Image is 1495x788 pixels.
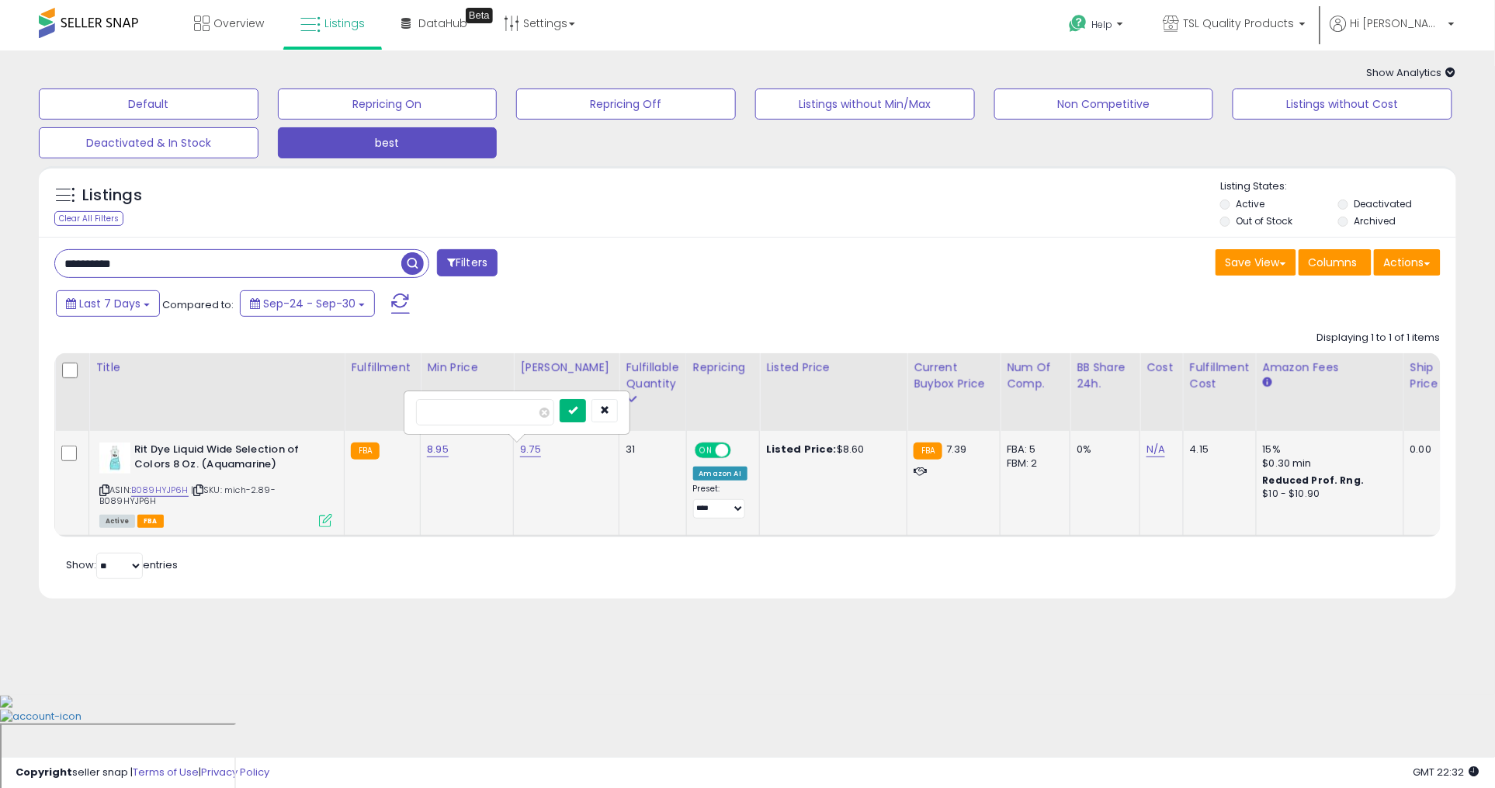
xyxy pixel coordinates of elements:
[278,89,498,120] button: Repricing On
[1263,443,1392,456] div: 15%
[131,484,189,497] a: B089HYJP6H
[137,515,164,528] span: FBA
[1007,443,1058,456] div: FBA: 5
[696,444,716,457] span: ON
[99,484,276,507] span: | SKU: mich-2.89-B089HYJP6H
[1184,16,1295,31] span: TSL Quality Products
[766,443,895,456] div: $8.60
[351,359,414,376] div: Fulfillment
[1374,249,1441,276] button: Actions
[1146,442,1165,457] a: N/A
[1309,255,1358,270] span: Columns
[755,89,975,120] button: Listings without Min/Max
[54,211,123,226] div: Clear All Filters
[1354,197,1412,210] label: Deactivated
[520,442,541,457] a: 9.75
[1263,488,1392,501] div: $10 - $10.90
[1077,359,1133,392] div: BB Share 24h.
[693,467,747,481] div: Amazon AI
[1263,474,1365,487] b: Reduced Prof. Rng.
[134,443,323,475] b: Rit Dye Liquid Wide Selection of Colors 8 Oz. (Aquamarine)
[728,444,753,457] span: OFF
[263,296,356,311] span: Sep-24 - Sep-30
[466,8,493,23] div: Tooltip anchor
[95,359,338,376] div: Title
[56,290,160,317] button: Last 7 Days
[1237,214,1293,227] label: Out of Stock
[994,89,1214,120] button: Non Competitive
[1263,456,1392,470] div: $0.30 min
[99,443,332,526] div: ASIN:
[418,16,467,31] span: DataHub
[914,359,994,392] div: Current Buybox Price
[1056,2,1139,50] a: Help
[99,443,130,474] img: 31tz90Sq80L._SL40_.jpg
[626,443,674,456] div: 31
[766,442,837,456] b: Listed Price:
[1317,331,1441,345] div: Displaying 1 to 1 of 1 items
[427,442,449,457] a: 8.95
[427,359,507,376] div: Min Price
[240,290,375,317] button: Sep-24 - Sep-30
[1007,456,1058,470] div: FBM: 2
[1091,18,1112,31] span: Help
[1351,16,1444,31] span: Hi [PERSON_NAME]
[1007,359,1063,392] div: Num of Comp.
[437,249,498,276] button: Filters
[1146,359,1177,376] div: Cost
[520,359,612,376] div: [PERSON_NAME]
[1410,359,1441,392] div: Ship Price
[1220,179,1455,194] p: Listing States:
[914,443,942,460] small: FBA
[1077,443,1128,456] div: 0%
[1354,214,1396,227] label: Archived
[1410,443,1436,456] div: 0.00
[1068,14,1087,33] i: Get Help
[693,484,747,519] div: Preset:
[1233,89,1452,120] button: Listings without Cost
[278,127,498,158] button: best
[39,127,258,158] button: Deactivated & In Stock
[324,16,365,31] span: Listings
[1367,65,1456,80] span: Show Analytics
[946,442,967,456] span: 7.39
[1263,359,1397,376] div: Amazon Fees
[693,359,753,376] div: Repricing
[1216,249,1296,276] button: Save View
[626,359,679,392] div: Fulfillable Quantity
[99,515,135,528] span: All listings currently available for purchase on Amazon
[213,16,264,31] span: Overview
[79,296,140,311] span: Last 7 Days
[39,89,258,120] button: Default
[351,443,380,460] small: FBA
[82,185,142,207] h5: Listings
[1190,359,1250,392] div: Fulfillment Cost
[1237,197,1265,210] label: Active
[1263,376,1272,390] small: Amazon Fees.
[1190,443,1244,456] div: 4.15
[766,359,900,376] div: Listed Price
[1330,16,1455,50] a: Hi [PERSON_NAME]
[66,557,178,572] span: Show: entries
[516,89,736,120] button: Repricing Off
[1299,249,1372,276] button: Columns
[162,297,234,312] span: Compared to:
